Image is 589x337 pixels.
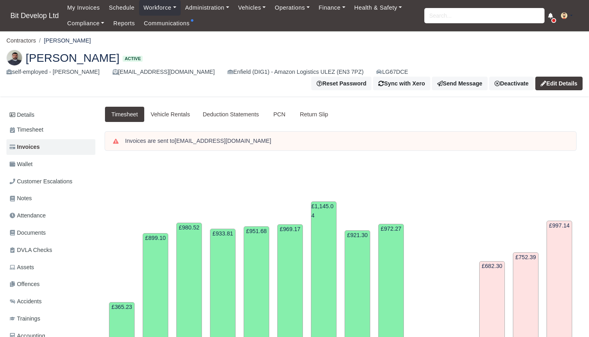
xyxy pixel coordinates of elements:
span: Trainings [10,314,40,323]
button: Reset Password [311,77,371,90]
button: Sync with Xero [373,77,430,90]
a: Vehicle Rentals [144,107,196,122]
span: Active [123,56,143,62]
div: Invoices are sent to [125,137,568,145]
a: PCN [265,107,293,122]
span: DVLA Checks [10,246,52,255]
a: Deactivate [489,77,534,90]
a: Bit Develop Ltd [6,8,63,24]
span: Documents [10,228,46,238]
a: Send Message [432,77,488,90]
span: Notes [10,194,32,203]
span: Customer Escalations [10,177,73,186]
a: Offences [6,276,95,292]
a: Notes [6,191,95,206]
a: Timesheet [6,122,95,138]
a: Compliance [63,16,109,31]
span: Accidents [10,297,42,306]
a: LG67DCE [376,67,408,77]
a: Return Slip [294,107,335,122]
a: Invoices [6,139,95,155]
div: [EMAIL_ADDRESS][DOMAIN_NAME] [113,67,215,77]
div: self-employed - [PERSON_NAME] [6,67,100,77]
a: Wallet [6,156,95,172]
span: Offences [10,280,40,289]
li: [PERSON_NAME] [36,36,91,45]
span: Attendance [10,211,46,220]
a: Documents [6,225,95,241]
span: Wallet [10,160,32,169]
a: Timesheet [105,107,144,122]
a: Details [6,108,95,122]
div: Alexandru Lupu [0,43,589,97]
span: Assets [10,263,34,272]
a: Customer Escalations [6,174,95,189]
a: Assets [6,260,95,275]
a: Deduction Statements [196,107,265,122]
span: Timesheet [10,125,43,134]
a: Contractors [6,37,36,44]
a: Reports [109,16,139,31]
a: Communications [139,16,194,31]
a: DVLA Checks [6,242,95,258]
div: Enfield (DIG1) - Amazon Logistics ULEZ (EN3 7PZ) [228,67,363,77]
span: [PERSON_NAME] [26,52,119,63]
span: Invoices [10,142,40,152]
a: Attendance [6,208,95,223]
strong: [EMAIL_ADDRESS][DOMAIN_NAME] [175,138,271,144]
a: Trainings [6,311,95,327]
a: Edit Details [535,77,583,90]
input: Search... [424,8,545,23]
a: Accidents [6,294,95,309]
